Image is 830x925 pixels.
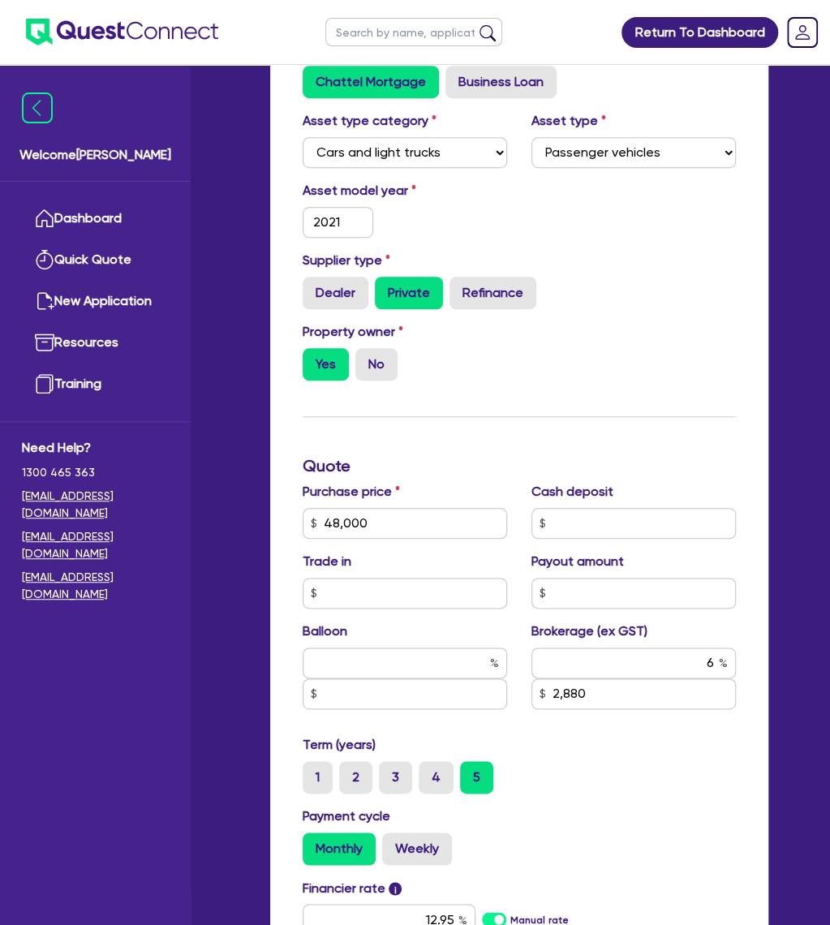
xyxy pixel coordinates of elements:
label: Property owner [303,322,403,342]
span: 1300 465 363 [22,464,169,481]
a: Dropdown toggle [781,11,824,54]
label: 1 [303,761,333,794]
label: Chattel Mortgage [303,66,439,98]
label: Term (years) [303,735,376,755]
label: Financier rate [303,878,402,897]
img: resources [35,333,54,352]
a: [EMAIL_ADDRESS][DOMAIN_NAME] [22,528,169,562]
a: New Application [22,281,169,322]
img: icon-menu-close [22,92,53,123]
label: Payout amount [531,552,624,571]
label: Business Loan [445,66,557,98]
label: Asset type category [303,111,437,131]
span: Need Help? [22,438,169,458]
a: Training [22,364,169,405]
label: Asset type [531,111,606,131]
label: Dealer [303,277,368,309]
a: Return To Dashboard [621,17,778,48]
label: Purchase price [303,482,400,501]
img: new-application [35,291,54,311]
img: quick-quote [35,250,54,269]
span: Welcome [PERSON_NAME] [19,145,171,165]
img: quest-connect-logo-blue [26,19,218,45]
label: 5 [460,761,493,794]
label: 2 [339,761,372,794]
label: Brokerage (ex GST) [531,622,647,641]
label: Monthly [303,832,376,865]
label: Private [375,277,443,309]
a: [EMAIL_ADDRESS][DOMAIN_NAME] [22,569,169,603]
label: Balloon [303,622,347,641]
label: Refinance [449,277,536,309]
label: Trade in [303,552,351,571]
label: Yes [303,348,349,381]
label: Asset model year [290,181,519,200]
label: Weekly [382,832,452,865]
label: 4 [419,761,454,794]
label: Cash deposit [531,482,613,501]
h3: Quote [303,456,736,475]
a: [EMAIL_ADDRESS][DOMAIN_NAME] [22,488,169,522]
input: Search by name, application ID or mobile number... [325,18,502,46]
a: Resources [22,322,169,364]
span: i [389,882,402,895]
label: 3 [379,761,412,794]
label: Payment cycle [303,807,390,826]
label: Supplier type [303,251,390,270]
img: training [35,374,54,394]
a: Quick Quote [22,239,169,281]
label: No [355,348,398,381]
a: Dashboard [22,198,169,239]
